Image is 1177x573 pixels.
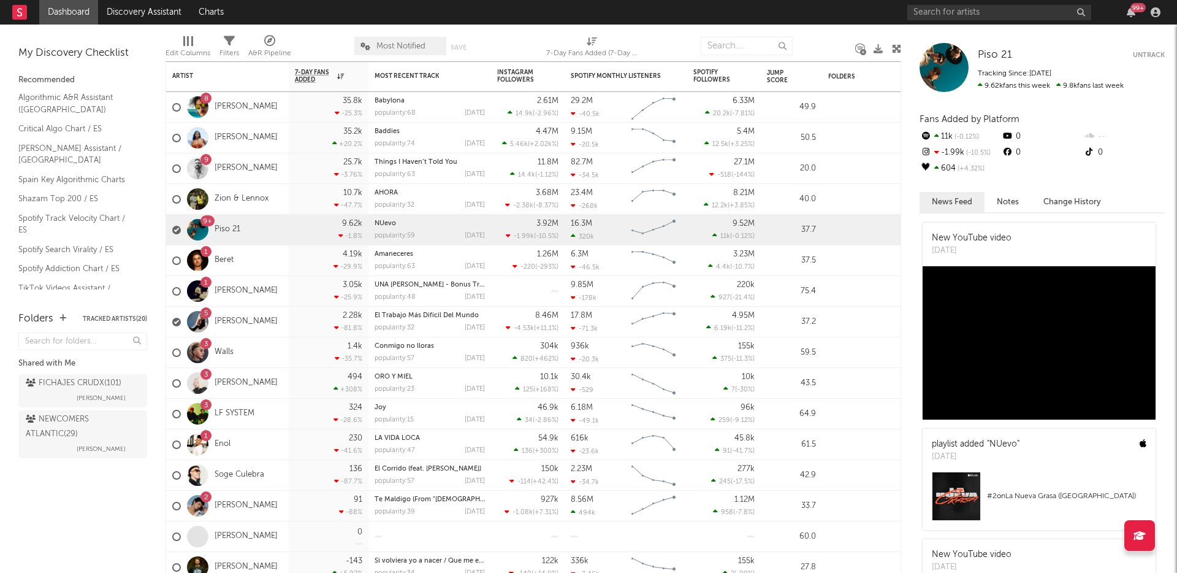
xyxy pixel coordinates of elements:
[738,342,755,350] div: 155k
[375,355,414,362] div: popularity: 57
[956,166,985,172] span: +4.32 %
[465,355,485,362] div: [DATE]
[465,202,485,209] div: [DATE]
[741,404,755,412] div: 96k
[571,325,598,333] div: -71.3k
[518,172,535,179] span: 14.4k
[626,429,681,460] svg: Chart title
[733,356,753,363] span: -11.3 %
[732,417,753,424] span: -9.12 %
[349,434,362,442] div: 230
[375,233,415,239] div: popularity: 59
[716,264,730,271] span: 4.4k
[767,69,798,84] div: Jump Score
[718,417,730,424] span: 259
[732,448,753,455] span: -41.7 %
[465,263,485,270] div: [DATE]
[1031,192,1113,212] button: Change History
[348,373,362,381] div: 494
[510,141,528,148] span: 5.46k
[571,263,600,271] div: -46.5k
[215,317,278,327] a: [PERSON_NAME]
[335,109,362,117] div: -25.3 %
[506,324,558,332] div: ( )
[215,255,234,266] a: Beret
[767,100,816,115] div: 49.9
[334,293,362,301] div: -25.9 %
[626,276,681,307] svg: Chart title
[733,97,755,105] div: 6.33M
[375,140,415,147] div: popularity: 74
[333,263,362,271] div: -29.9 %
[535,417,557,424] span: -2.86 %
[709,171,755,179] div: ( )
[718,294,730,301] span: 927
[537,97,558,105] div: 2.61M
[1133,49,1165,61] button: Untrack
[219,31,239,66] div: Filters
[215,225,240,235] a: Piso 21
[733,250,755,258] div: 3.23M
[375,386,414,393] div: popularity: 23
[375,343,434,350] a: Conmigo no lloras
[1130,3,1146,12] div: 99 +
[920,129,1001,145] div: 11k
[571,171,599,179] div: -34.5k
[733,220,755,228] div: 9.52M
[375,128,400,135] a: Baddies
[520,356,533,363] span: 820
[571,434,588,442] div: 616k
[510,171,558,179] div: ( )
[343,158,362,166] div: 25.7k
[1083,145,1165,161] div: 0
[626,368,681,399] svg: Chart title
[465,233,485,239] div: [DATE]
[215,470,264,480] a: Soge Culebra
[706,324,755,332] div: ( )
[705,109,755,117] div: ( )
[767,253,816,268] div: 37.5
[767,284,816,299] div: 75.4
[571,233,594,240] div: 320k
[514,325,534,332] span: -4.53k
[923,472,1156,530] a: #2onLa Nueva Grasa ([GEOGRAPHIC_DATA])
[18,173,135,187] a: Spain Key Algorithmic Charts
[540,373,558,381] div: 10.1k
[571,373,591,381] div: 30.4k
[538,434,558,442] div: 54.9k
[18,356,147,371] div: Shared with Me
[517,416,558,424] div: ( )
[375,374,413,380] a: ORO Y MIEL
[720,356,731,363] span: 375
[375,98,405,104] a: Babylona
[733,172,753,179] span: -144 %
[537,250,558,258] div: 1.26M
[375,159,485,166] div: Things I Haven’t Told You
[978,50,1012,60] span: Piso 21
[737,281,755,289] div: 220k
[375,343,485,350] div: Conmigo no lloras
[978,82,1124,90] span: 9.8k fans last week
[166,31,210,66] div: Edit Columns
[712,355,755,363] div: ( )
[506,232,558,240] div: ( )
[985,192,1031,212] button: Notes
[375,496,515,503] a: Te Maldigo (From "[DEMOGRAPHIC_DATA]")
[546,31,638,66] div: 7-Day Fans Added (7-Day Fans Added)
[932,245,1011,257] div: [DATE]
[525,417,533,424] span: 34
[978,70,1051,77] span: Tracking Since: [DATE]
[536,220,558,228] div: 3.92M
[375,558,566,564] a: Si volviera yo a nacer / Que me entierren sin un chavo - Live
[978,49,1012,61] a: Piso 21
[953,134,979,140] span: -0.12 %
[520,264,535,271] span: -220
[571,342,589,350] div: 936k
[537,264,557,271] span: -293 %
[375,294,416,301] div: popularity: 48
[465,386,485,393] div: [DATE]
[626,123,681,153] svg: Chart title
[737,386,753,393] span: -30 %
[536,189,558,197] div: 3.68M
[18,374,147,407] a: FICHAJES CRUDX(101)[PERSON_NAME]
